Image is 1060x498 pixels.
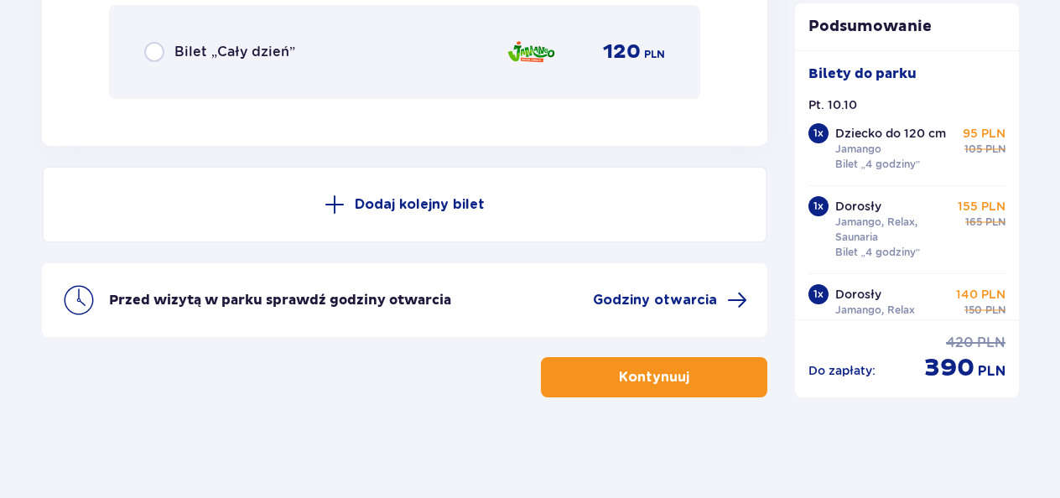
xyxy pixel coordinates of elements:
[42,166,767,243] button: Dodaj kolejny bilet
[985,142,1005,157] span: PLN
[964,303,982,318] span: 150
[985,303,1005,318] span: PLN
[808,96,857,113] p: Pt. 10.10
[619,368,689,386] p: Kontynuuj
[835,318,921,333] p: Bilet „4 godziny”
[644,47,665,62] span: PLN
[965,215,982,230] span: 165
[963,125,1005,142] p: 95 PLN
[835,215,951,245] p: Jamango, Relax, Saunaria
[946,334,974,352] span: 420
[808,196,829,216] div: 1 x
[956,286,1005,303] p: 140 PLN
[808,65,917,83] p: Bilety do parku
[924,352,974,384] span: 390
[835,245,921,260] p: Bilet „4 godziny”
[835,303,915,318] p: Jamango, Relax
[985,215,1005,230] span: PLN
[958,198,1005,215] p: 155 PLN
[593,290,747,310] a: Godziny otwarcia
[977,334,1005,352] span: PLN
[541,357,767,397] button: Kontynuuj
[507,34,556,70] img: Jamango
[808,123,829,143] div: 1 x
[835,142,881,157] p: Jamango
[109,291,451,309] p: Przed wizytą w parku sprawdź godziny otwarcia
[593,291,717,309] span: Godziny otwarcia
[835,125,946,142] p: Dziecko do 120 cm
[174,43,295,61] span: Bilet „Cały dzień”
[355,195,485,214] p: Dodaj kolejny bilet
[835,286,881,303] p: Dorosły
[964,142,982,157] span: 105
[835,198,881,215] p: Dorosły
[795,17,1020,37] p: Podsumowanie
[603,39,641,65] span: 120
[808,284,829,304] div: 1 x
[978,362,1005,381] span: PLN
[835,157,921,172] p: Bilet „4 godziny”
[808,362,876,379] p: Do zapłaty :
